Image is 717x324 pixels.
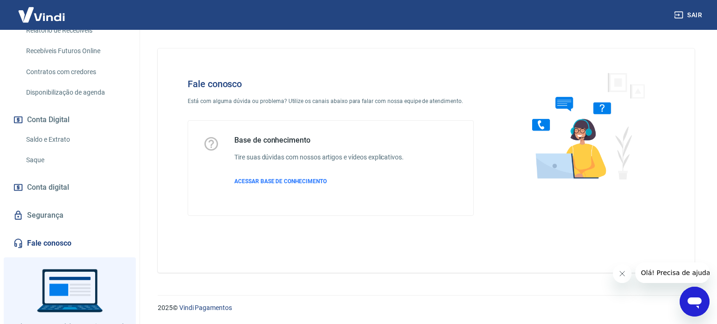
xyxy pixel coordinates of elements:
a: Vindi Pagamentos [179,304,232,311]
a: ACESSAR BASE DE CONHECIMENTO [234,177,404,186]
span: ACESSAR BASE DE CONHECIMENTO [234,178,327,185]
iframe: Fechar mensagem [613,264,632,283]
h5: Base de conhecimento [234,136,404,145]
a: Saque [22,151,128,170]
a: Relatório de Recebíveis [22,21,128,40]
img: Vindi [11,0,72,29]
a: Fale conosco [11,233,128,254]
a: Saldo e Extrato [22,130,128,149]
iframe: Mensagem da empresa [635,262,710,283]
h4: Fale conosco [188,78,474,90]
p: Está com alguma dúvida ou problema? Utilize os canais abaixo para falar com nossa equipe de atend... [188,97,474,105]
p: 2025 © [158,303,695,313]
span: Conta digital [27,181,69,194]
span: Olá! Precisa de ajuda? [6,7,78,14]
button: Conta Digital [11,110,128,130]
iframe: Botão para abrir a janela de mensagens [680,287,710,317]
h6: Tire suas dúvidas com nossos artigos e vídeos explicativos. [234,152,404,162]
a: Contratos com credores [22,62,128,82]
a: Segurança [11,205,128,226]
a: Disponibilização de agenda [22,83,128,102]
button: Sair [672,7,706,24]
a: Recebíveis Futuros Online [22,41,128,61]
img: Fale conosco [513,63,655,188]
a: Conta digital [11,177,128,198]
